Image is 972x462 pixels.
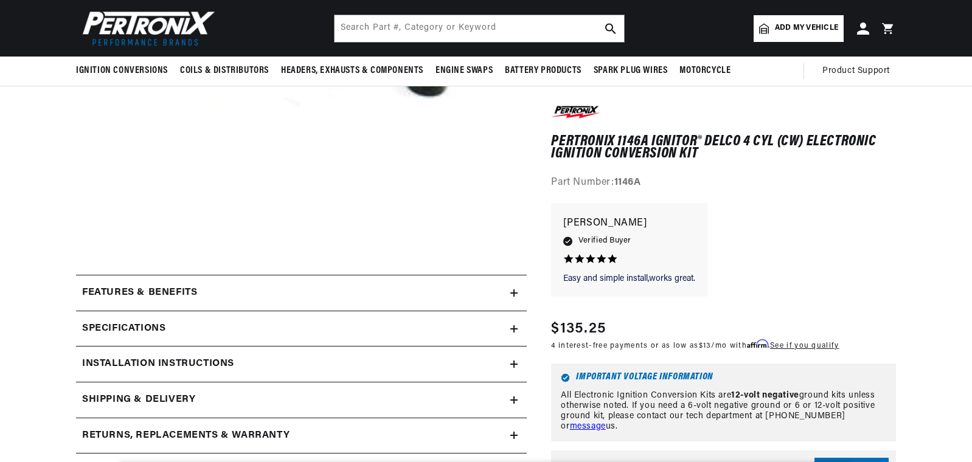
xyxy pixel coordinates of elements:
[429,57,499,85] summary: Engine Swaps
[679,64,731,77] span: Motorcycle
[775,22,838,34] span: Add my vehicle
[76,7,216,49] img: Pertronix
[76,64,168,77] span: Ignition Conversions
[436,64,493,77] span: Engine Swaps
[180,64,269,77] span: Coils & Distributors
[594,64,668,77] span: Spark Plug Wires
[570,422,606,431] a: message
[673,57,737,85] summary: Motorcycle
[578,235,631,248] span: Verified Buyer
[76,311,527,346] summary: Specifications
[597,15,624,42] button: search button
[335,15,624,42] input: Search Part #, Category or Keyword
[563,273,695,285] p: Easy and simple install,works great.
[174,57,275,85] summary: Coils & Distributors
[82,428,290,444] h2: Returns, Replacements & Warranty
[82,356,234,372] h2: Installation instructions
[82,321,165,337] h2: Specifications
[76,346,527,382] summary: Installation instructions
[76,275,527,311] summary: Features & Benefits
[499,57,588,85] summary: Battery Products
[275,57,429,85] summary: Headers, Exhausts & Components
[82,285,197,301] h2: Features & Benefits
[76,57,174,85] summary: Ignition Conversions
[822,57,896,86] summary: Product Support
[505,64,581,77] span: Battery Products
[754,15,844,42] a: Add my vehicle
[822,64,890,78] span: Product Support
[563,215,695,232] p: [PERSON_NAME]
[588,57,674,85] summary: Spark Plug Wires
[76,418,527,453] summary: Returns, Replacements & Warranty
[82,392,195,408] h2: Shipping & Delivery
[731,391,799,400] strong: 12-volt negative
[770,343,839,350] a: See if you qualify - Learn more about Affirm Financing (opens in modal)
[561,373,886,382] h6: Important Voltage Information
[76,382,527,418] summary: Shipping & Delivery
[551,176,896,191] div: Part Number:
[747,340,768,349] span: Affirm
[551,319,606,340] span: $135.25
[281,64,423,77] span: Headers, Exhausts & Components
[551,340,839,352] p: 4 interest-free payments or as low as /mo with .
[699,343,712,350] span: $13
[561,391,886,432] p: All Electronic Ignition Conversion Kits are ground kits unless otherwise noted. If you need a 6-v...
[614,178,641,188] strong: 1146A
[551,136,896,160] h1: PerTronix 1146A Ignitor® Delco 4 cyl (cw) Electronic Ignition Conversion Kit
